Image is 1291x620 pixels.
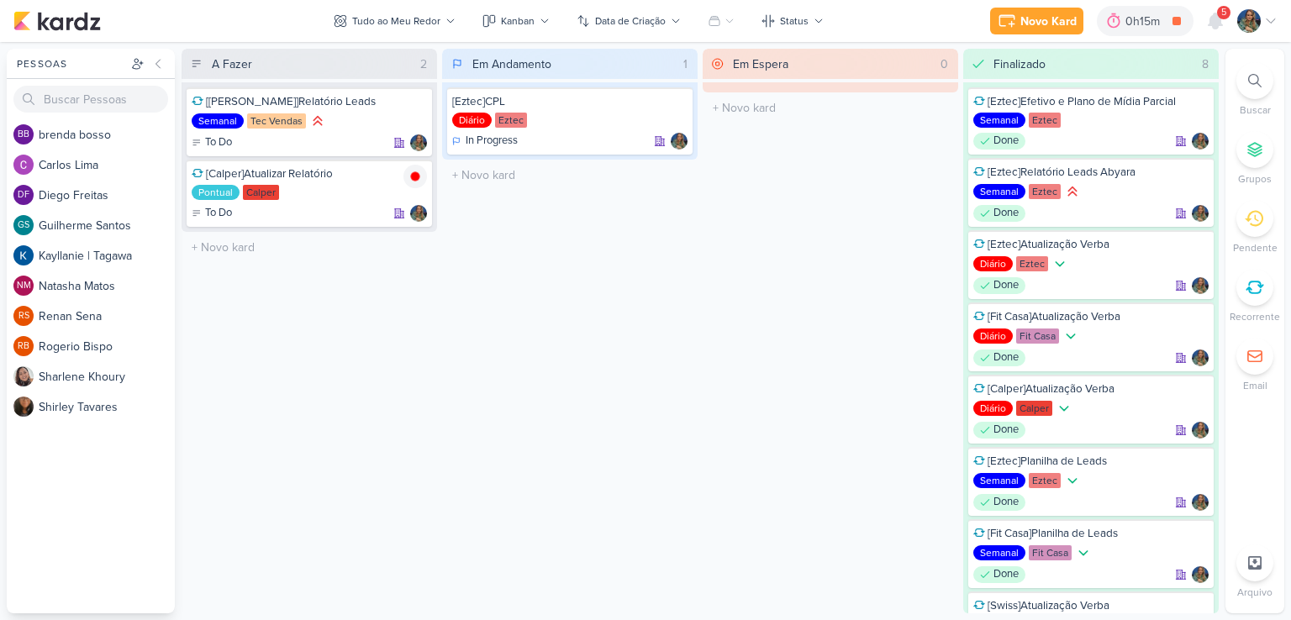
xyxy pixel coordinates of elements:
input: + Novo kard [185,235,434,260]
div: Em Espera [733,55,788,73]
div: Done [973,422,1025,439]
p: In Progress [466,133,518,150]
div: Done [973,133,1025,150]
img: Isabella Gutierres [1192,494,1209,511]
div: [Eztec]Relatório Leads Abyara [973,165,1209,180]
p: Done [993,205,1019,222]
div: C a r l o s L i m a [39,156,175,174]
div: Novo Kard [1020,13,1077,30]
p: RB [18,342,29,351]
div: Eztec [1029,113,1061,128]
p: Done [993,133,1019,150]
div: [Fit Casa]Atualização Verba [973,309,1209,324]
div: Fit Casa [1016,328,1059,344]
div: 2 [414,55,434,73]
div: Diário [973,256,1013,271]
div: Em Andamento [472,55,551,73]
input: + Novo kard [445,163,694,187]
img: Isabella Gutierres [1192,566,1209,583]
div: [Calper]Atualizar Relatório [192,166,427,181]
div: Done [973,566,1025,583]
div: b r e n d a b o s s o [39,126,175,144]
p: Done [993,422,1019,439]
img: kardz.app [13,11,101,31]
div: Prioridade Alta [1064,183,1081,200]
div: 8 [1195,55,1215,73]
div: Diário [973,401,1013,416]
div: Renan Sena [13,306,34,326]
div: R e n a n S e n a [39,307,175,325]
img: Isabella Gutierres [410,134,427,151]
div: Pontual [192,185,240,200]
img: Isabella Gutierres [1192,422,1209,439]
div: [Eztec]Efetivo e Plano de Mídia Parcial [973,94,1209,109]
div: Pessoas [13,56,128,71]
div: Responsável: Isabella Gutierres [1192,277,1209,294]
img: Isabella Gutierres [1192,277,1209,294]
div: Finalizado [993,55,1046,73]
div: 0h15m [1125,13,1165,30]
p: Email [1243,378,1267,393]
button: Novo Kard [990,8,1083,34]
p: GS [18,221,29,230]
div: 0 [934,55,955,73]
input: + Novo kard [706,96,955,120]
div: Responsável: Isabella Gutierres [1192,422,1209,439]
div: Diego Freitas [13,185,34,205]
img: Isabella Gutierres [1237,9,1261,33]
p: Recorrente [1230,309,1280,324]
div: In Progress [452,133,518,150]
div: Prioridade Baixa [1075,544,1092,561]
div: Calper [1016,401,1052,416]
p: Done [993,349,1019,366]
div: Semanal [192,113,244,129]
div: Eztec [495,113,527,128]
div: Eztec [1029,473,1061,488]
div: [Fit Casa]Planilha de Leads [973,526,1209,541]
div: 1 [677,55,694,73]
div: [Tec Vendas]Relatório Leads [192,94,427,109]
div: Tec Vendas [247,113,306,129]
div: Done [973,349,1025,366]
p: Done [993,494,1019,511]
div: To Do [192,205,232,222]
p: RS [18,312,29,321]
img: Kayllanie | Tagawa [13,245,34,265]
p: Grupos [1238,171,1272,187]
div: Eztec [1016,256,1048,271]
img: tracking [403,165,427,188]
span: 5 [1221,6,1226,19]
div: S h i r l e y T a v a r e s [39,398,175,416]
div: Eztec [1029,184,1061,199]
div: R o g e r i o B i s p o [39,338,175,355]
input: Buscar Pessoas [13,86,168,113]
div: Semanal [973,473,1025,488]
div: [Calper]Atualização Verba [973,381,1209,397]
li: Ctrl + F [1225,62,1284,118]
div: Responsável: Isabella Gutierres [1192,566,1209,583]
p: To Do [205,134,232,151]
img: Isabella Gutierres [1192,133,1209,150]
div: S h a r l e n e K h o u r y [39,368,175,386]
div: [Eztec]CPL [452,94,688,109]
p: DF [18,191,29,200]
div: Natasha Matos [13,276,34,296]
div: Prioridade Baixa [1062,328,1079,344]
p: Pendente [1233,240,1278,255]
p: Done [993,566,1019,583]
div: Guilherme Santos [13,215,34,235]
img: Isabella Gutierres [1192,349,1209,366]
img: Shirley Tavares [13,397,34,417]
img: Isabella Gutierres [1192,205,1209,222]
div: Responsável: Isabella Gutierres [671,133,688,150]
div: Prioridade Baixa [1051,255,1068,272]
div: Responsável: Isabella Gutierres [410,134,427,151]
p: NM [17,281,31,291]
div: Diário [973,328,1013,344]
div: Diário [452,113,492,128]
div: [Swiss]Atualização Verba [973,598,1209,613]
p: To Do [205,205,232,222]
div: Responsável: Isabella Gutierres [1192,205,1209,222]
p: Done [993,277,1019,294]
div: To Do [192,134,232,151]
